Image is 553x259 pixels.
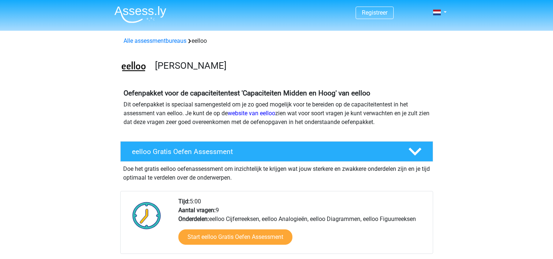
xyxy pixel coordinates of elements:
a: eelloo Gratis Oefen Assessment [117,141,436,162]
b: Tijd: [178,198,190,205]
div: Doe het gratis eelloo oefenassessment om inzichtelijk te krijgen wat jouw sterkere en zwakkere on... [120,162,433,182]
p: Dit oefenpakket is speciaal samengesteld om je zo goed mogelijk voor te bereiden op de capaciteit... [124,100,430,127]
img: Assessly [114,6,166,23]
a: Start eelloo Gratis Oefen Assessment [178,229,292,245]
a: website van eelloo [228,110,275,117]
b: Onderdelen: [178,215,209,222]
div: eelloo [121,37,433,45]
h4: eelloo Gratis Oefen Assessment [132,147,397,156]
a: Alle assessmentbureaus [124,37,186,44]
b: Oefenpakket voor de capaciteitentest 'Capaciteiten Midden en Hoog' van eelloo [124,89,370,97]
div: 5:00 9 eelloo Cijferreeksen, eelloo Analogieën, eelloo Diagrammen, eelloo Figuurreeksen [173,197,432,254]
h3: [PERSON_NAME] [155,60,427,71]
b: Aantal vragen: [178,207,216,214]
a: Registreer [362,9,387,16]
img: Klok [128,197,165,234]
img: eelloo.png [121,54,147,80]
